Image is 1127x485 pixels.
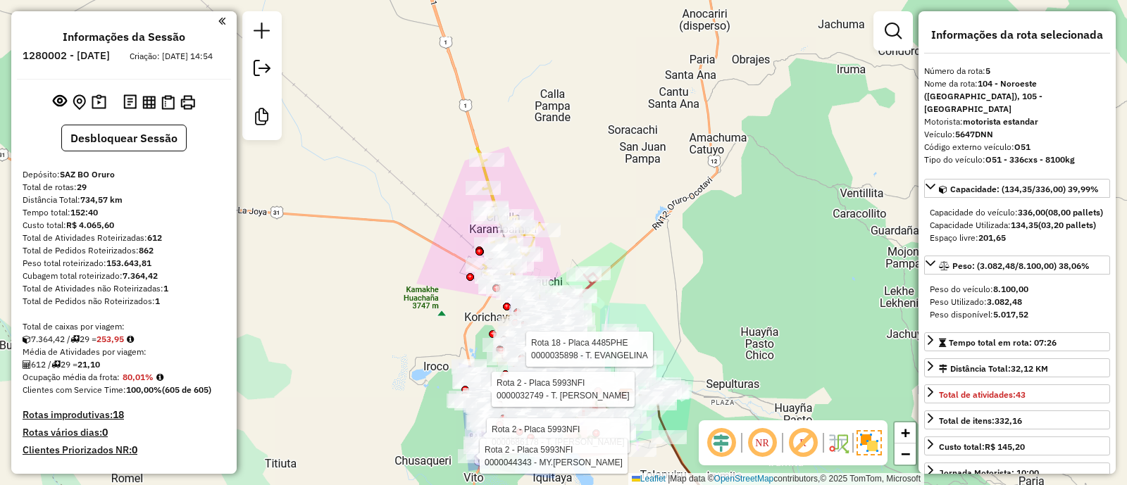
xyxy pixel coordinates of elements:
[952,260,1090,271] span: Peso: (3.082,48/8.100,00) 38,06%
[924,410,1110,429] a: Total de itens:332,16
[248,103,276,134] a: Criar modelo
[23,49,110,62] h6: 1280002 - [DATE]
[156,373,163,382] em: Média calculada utilizando a maior ocupação (%Peso ou %Cubagem) de cada rota da sessão. Rotas cro...
[786,426,820,460] span: Exibir rótulo
[924,65,1110,77] div: Número da rota:
[178,92,198,113] button: Imprimir Rotas
[924,462,1110,481] a: Jornada Motorista: 10:00
[924,78,1042,114] strong: 104 - Noroeste ([GEOGRAPHIC_DATA]), 105 - [GEOGRAPHIC_DATA]
[924,141,1110,153] div: Código externo veículo:
[60,169,115,179] strong: SAZ BO Oruro
[248,54,276,86] a: Exportar sessão
[23,427,225,439] h4: Rotas vários dias:
[106,258,151,268] strong: 153.643,81
[617,388,635,406] img: SAZ BO Oruro
[23,181,225,194] div: Total de rotas:
[930,232,1104,244] div: Espaço livre:
[924,358,1110,377] a: Distância Total:32,12 KM
[61,125,187,151] button: Desbloquear Sessão
[632,474,666,484] a: Leaflet
[924,179,1110,198] a: Capacidade: (134,35/336,00) 39,99%
[993,309,1028,320] strong: 5.017,52
[930,284,1028,294] span: Peso do veículo:
[924,384,1110,403] a: Total de atividades:43
[924,277,1110,327] div: Peso: (3.082,48/8.100,00) 38,06%
[985,65,990,76] strong: 5
[66,220,114,230] strong: R$ 4.065,60
[939,415,1022,427] div: Total de itens:
[23,282,225,295] div: Total de Atividades não Roteirizadas:
[126,384,162,395] strong: 100,00%
[993,284,1028,294] strong: 8.100,00
[955,129,993,139] strong: 5647DNN
[23,168,225,181] div: Depósito:
[827,432,849,454] img: Fluxo de ruas
[924,115,1110,128] div: Motorista:
[1038,220,1096,230] strong: (03,20 pallets)
[124,50,218,63] div: Criação: [DATE] 14:54
[895,422,916,443] a: Zoom in
[102,426,108,439] strong: 0
[70,207,98,218] strong: 152:40
[901,445,910,462] span: −
[23,194,225,206] div: Distância Total:
[113,408,124,421] strong: 18
[139,245,154,256] strong: 862
[23,384,126,395] span: Clientes com Service Time:
[70,335,80,344] i: Total de rotas
[120,92,139,113] button: Logs desbloquear sessão
[23,320,225,333] div: Total de caixas por viagem:
[939,363,1048,375] div: Distância Total:
[77,182,87,192] strong: 29
[23,232,225,244] div: Total de Atividades Roteirizadas:
[939,441,1025,453] div: Custo total:
[127,335,134,344] i: Meta Caixas/viagem: 265,60 Diferença: -11,65
[123,372,154,382] strong: 80,01%
[23,257,225,270] div: Peso total roteirizado:
[985,154,1075,165] strong: O51 - 336cxs - 8100kg
[23,219,225,232] div: Custo total:
[23,360,31,369] i: Total de Atividades
[1011,363,1048,374] span: 32,12 KM
[939,389,1026,400] span: Total de atividades:
[978,232,1006,243] strong: 201,65
[70,92,89,113] button: Centralizar mapa no depósito ou ponto de apoio
[895,443,916,465] a: Zoom out
[218,13,225,29] a: Clique aqui para minimizar o painel
[924,128,1110,141] div: Veículo:
[77,359,100,370] strong: 21,10
[23,346,225,358] div: Média de Atividades por viagem:
[939,467,1039,479] div: Jornada Motorista: 10:00
[139,92,158,111] button: Visualizar relatório de Roteirização
[1011,220,1038,230] strong: 134,35
[51,360,61,369] i: Total de rotas
[950,184,1099,194] span: Capacidade: (134,35/336,00) 39,99%
[158,92,178,113] button: Visualizar Romaneio
[628,473,924,485] div: Map data © contributors,© 2025 TomTom, Microsoft
[23,270,225,282] div: Cubagem total roteirizado:
[23,206,225,219] div: Tempo total:
[1045,207,1103,218] strong: (08,00 pallets)
[23,409,225,421] h4: Rotas improdutivas:
[963,116,1038,127] strong: motorista estandar
[23,295,225,308] div: Total de Pedidos não Roteirizados:
[930,296,1104,308] div: Peso Utilizado:
[1014,141,1031,152] strong: O51
[930,308,1104,321] div: Peso disponível:
[50,91,70,113] button: Exibir sessão original
[924,201,1110,250] div: Capacidade: (134,35/336,00) 39,99%
[987,296,1022,307] strong: 3.082,48
[23,444,225,456] h4: Clientes Priorizados NR:
[745,426,779,460] span: Ocultar NR
[23,335,31,344] i: Cubagem total roteirizado
[162,384,211,395] strong: (605 de 605)
[985,441,1025,452] strong: R$ 145,20
[63,30,185,44] h4: Informações da Sessão
[96,334,124,344] strong: 253,95
[23,358,225,371] div: 612 / 29 =
[924,28,1110,42] h4: Informações da rota selecionada
[704,426,738,460] span: Ocultar deslocamento
[949,337,1057,348] span: Tempo total em rota: 07:26
[924,256,1110,275] a: Peso: (3.082,48/8.100,00) 38,06%
[857,430,882,455] img: Exibir/Ocultar setores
